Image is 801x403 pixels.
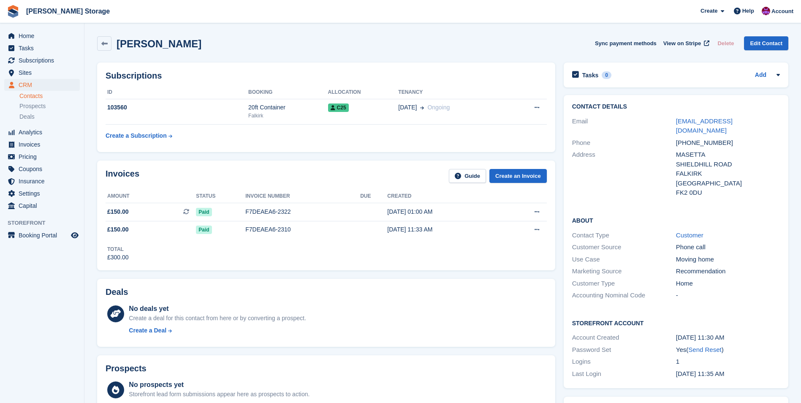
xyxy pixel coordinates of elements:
[19,175,69,187] span: Insurance
[19,102,46,110] span: Prospects
[19,229,69,241] span: Booking Portal
[427,104,450,111] span: Ongoing
[688,346,721,353] a: Send Reset
[572,267,676,276] div: Marketing Source
[387,207,502,216] div: [DATE] 01:00 AM
[4,200,80,212] a: menu
[572,279,676,289] div: Customer Type
[106,128,172,144] a: Create a Subscription
[196,208,212,216] span: Paid
[19,113,35,121] span: Deals
[4,188,80,199] a: menu
[19,188,69,199] span: Settings
[19,42,69,54] span: Tasks
[106,86,248,99] th: ID
[19,126,69,138] span: Analytics
[328,103,349,112] span: C25
[107,245,129,253] div: Total
[676,333,780,343] div: [DATE] 11:30 AM
[106,169,139,183] h2: Invoices
[582,71,599,79] h2: Tasks
[4,30,80,42] a: menu
[676,117,733,134] a: [EMAIL_ADDRESS][DOMAIN_NAME]
[4,79,80,91] a: menu
[572,333,676,343] div: Account Created
[4,175,80,187] a: menu
[4,54,80,66] a: menu
[676,160,780,169] div: SHIELDHILL ROAD
[70,230,80,240] a: Preview store
[663,39,701,48] span: View on Stripe
[7,5,19,18] img: stora-icon-8386f47178a22dfd0bd8f6a31ec36ba5ce8667c1dd55bd0f319d3a0aa187defe.svg
[129,304,306,314] div: No deals yet
[595,36,657,50] button: Sync payment methods
[771,7,793,16] span: Account
[19,102,80,111] a: Prospects
[676,370,725,377] time: 2025-08-26 10:35:42 UTC
[686,346,723,353] span: ( )
[107,225,129,234] span: £150.00
[676,138,780,148] div: [PHONE_NUMBER]
[489,169,547,183] a: Create an Invoice
[676,179,780,188] div: [GEOGRAPHIC_DATA]
[701,7,717,15] span: Create
[572,369,676,379] div: Last Login
[106,287,128,297] h2: Deals
[449,169,486,183] a: Guide
[19,163,69,175] span: Coupons
[676,242,780,252] div: Phone call
[106,103,248,112] div: 103560
[676,267,780,276] div: Recommendation
[660,36,711,50] a: View on Stripe
[387,190,502,203] th: Created
[762,7,770,15] img: Audra Whitelaw
[19,54,69,66] span: Subscriptions
[245,225,360,234] div: F7DEAEA6-2310
[360,190,387,203] th: Due
[676,357,780,367] div: 1
[19,112,80,121] a: Deals
[714,36,737,50] button: Delete
[4,126,80,138] a: menu
[328,86,399,99] th: Allocation
[107,253,129,262] div: £300.00
[398,103,417,112] span: [DATE]
[106,71,547,81] h2: Subscriptions
[196,226,212,234] span: Paid
[572,345,676,355] div: Password Set
[19,30,69,42] span: Home
[4,151,80,163] a: menu
[572,216,780,224] h2: About
[572,138,676,148] div: Phone
[129,380,310,390] div: No prospects yet
[19,67,69,79] span: Sites
[129,326,166,335] div: Create a Deal
[248,103,328,112] div: 20ft Container
[245,207,360,216] div: F7DEAEA6-2322
[129,326,306,335] a: Create a Deal
[572,242,676,252] div: Customer Source
[676,231,703,239] a: Customer
[19,200,69,212] span: Capital
[19,151,69,163] span: Pricing
[107,207,129,216] span: £150.00
[129,390,310,399] div: Storefront lead form submissions appear here as prospects to action.
[602,71,611,79] div: 0
[572,357,676,367] div: Logins
[19,79,69,91] span: CRM
[19,139,69,150] span: Invoices
[572,319,780,327] h2: Storefront Account
[572,255,676,264] div: Use Case
[4,67,80,79] a: menu
[4,229,80,241] a: menu
[248,112,328,120] div: Falkirk
[398,86,509,99] th: Tenancy
[248,86,328,99] th: Booking
[676,255,780,264] div: Moving home
[19,92,80,100] a: Contacts
[676,150,780,160] div: MASETTA
[572,291,676,300] div: Accounting Nominal Code
[8,219,84,227] span: Storefront
[245,190,360,203] th: Invoice number
[676,188,780,198] div: FK2 0DU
